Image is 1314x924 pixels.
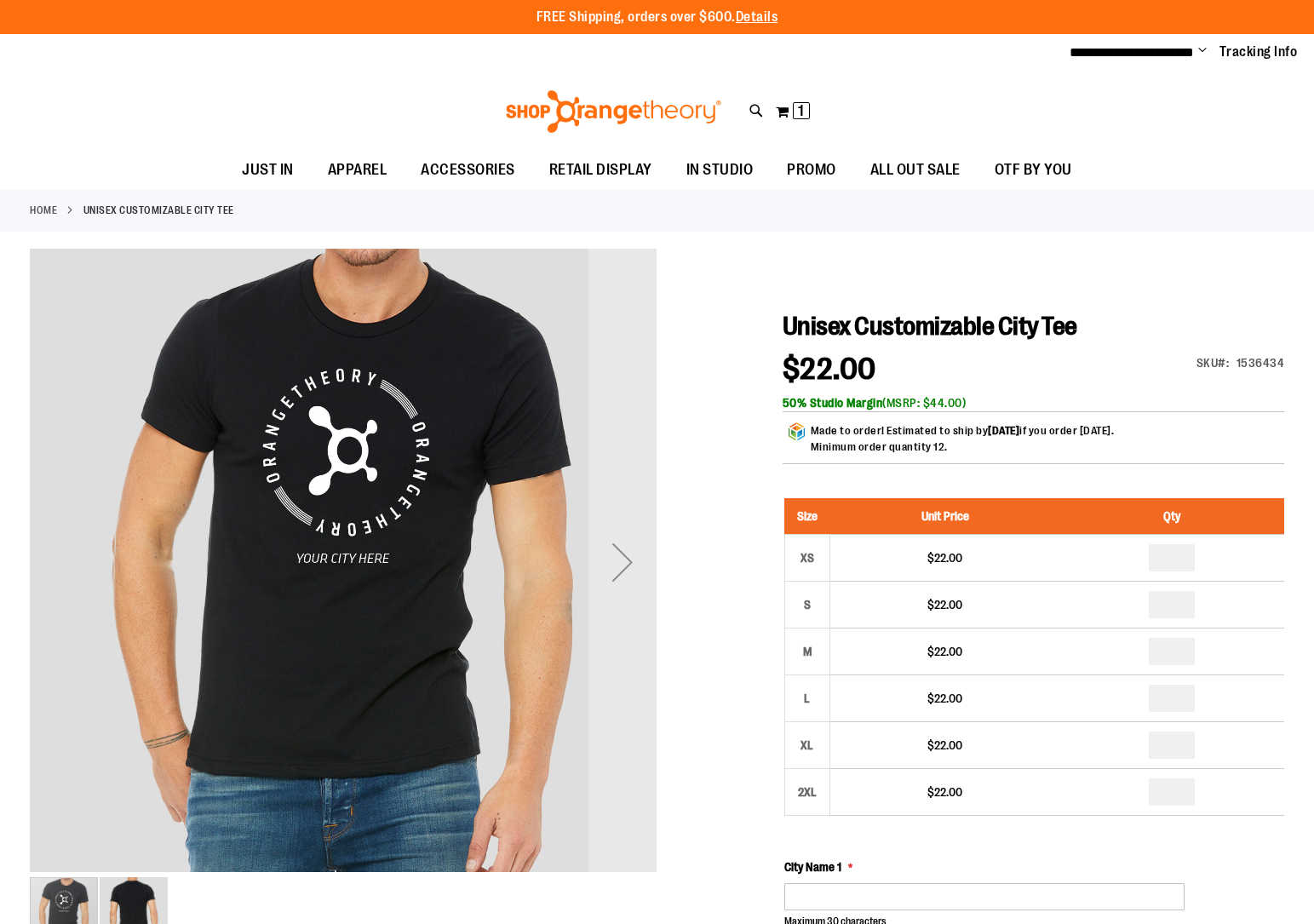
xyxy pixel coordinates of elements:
div: M [795,639,820,664]
div: (MSRP: $44.00) [783,394,1284,411]
div: 1536434 [1237,354,1285,371]
div: $22.00 [839,737,1052,754]
p: Minimum order quantity 12. [811,439,1115,455]
span: [DATE] [988,424,1019,437]
span: OTF BY YOU [995,151,1072,189]
button: Account menu [1198,43,1207,60]
span: JUST IN [242,151,294,189]
div: $22.00 [839,643,1052,660]
span: $22.00 [783,352,876,387]
strong: Unisex Customizable City Tee [83,203,234,218]
span: RETAIL DISPLAY [549,151,652,189]
div: $22.00 [839,596,1052,613]
a: Details [736,9,778,25]
span: City Name 1 [784,860,841,874]
div: $22.00 [839,549,1052,566]
strong: SKU [1196,356,1230,370]
span: 1 [798,102,804,119]
div: L [795,686,820,711]
div: XL [795,732,820,758]
img: Shop Orangetheory [503,90,724,133]
span: ALL OUT SALE [870,151,961,189]
div: XS [795,545,820,571]
span: ACCESSORIES [421,151,515,189]
div: Product image for Unisex Customizable City Tee [30,249,657,875]
div: $22.00 [839,783,1052,801]
div: Made to order! Estimated to ship by if you order [DATE]. [811,422,1115,463]
th: Unit Price [829,498,1059,535]
span: APPAREL [328,151,387,189]
span: IN STUDIO [686,151,754,189]
span: PROMO [787,151,836,189]
div: 2XL [795,779,820,805]
img: Product image for Unisex Customizable City Tee [30,245,657,872]
div: $22.00 [839,690,1052,707]
p: FREE Shipping, orders over $600. [537,8,778,27]
a: Home [30,203,57,218]
th: Size [784,498,829,535]
th: Qty [1060,498,1284,535]
a: Tracking Info [1219,43,1298,61]
div: S [795,592,820,617]
b: 50% Studio Margin [783,396,883,410]
span: Unisex Customizable City Tee [783,312,1077,341]
div: Next [588,249,657,875]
